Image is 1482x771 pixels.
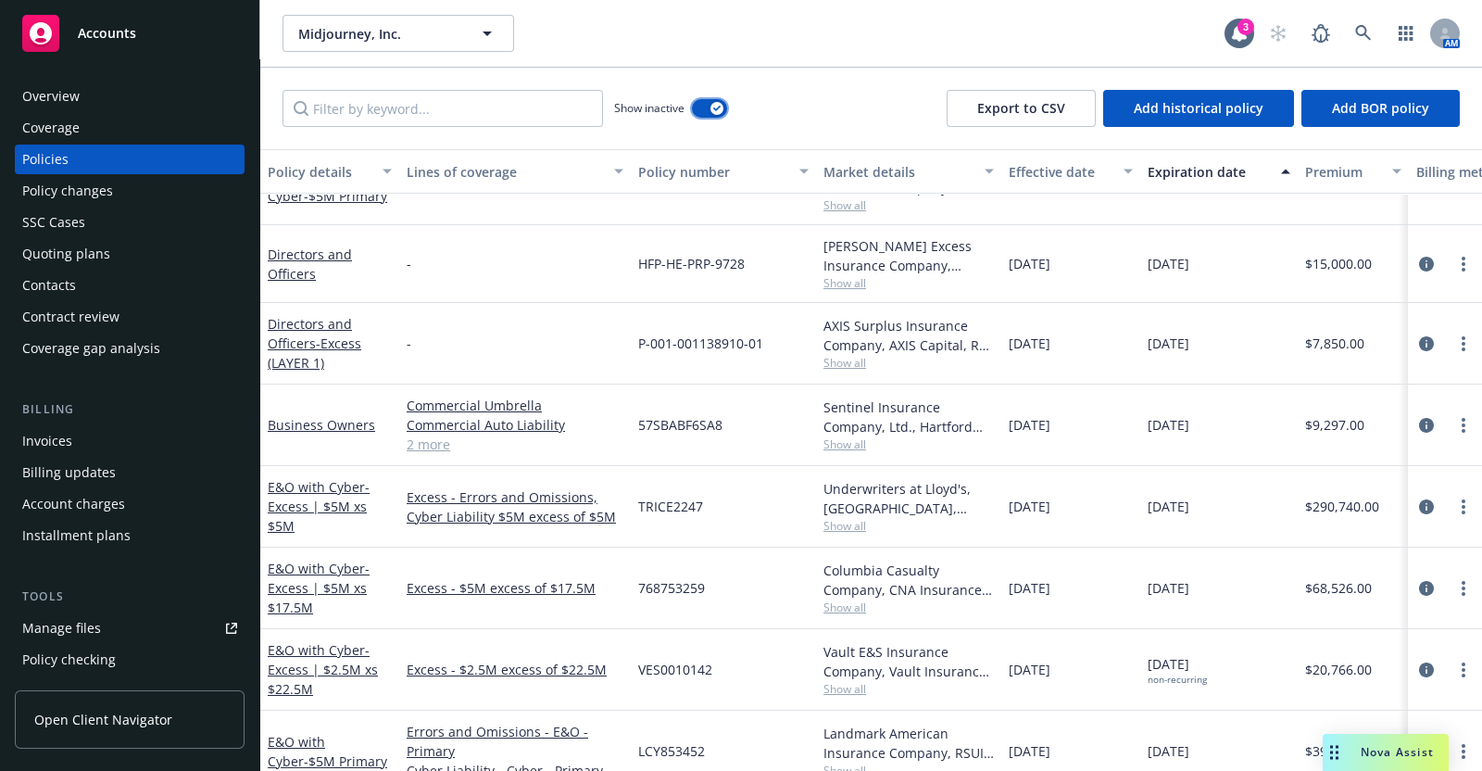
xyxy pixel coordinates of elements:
div: Contract review [22,302,119,332]
a: Errors and Omissions - E&O - Primary [407,722,623,761]
span: $20,766.00 [1305,660,1372,679]
a: E&O with Cyber [268,478,370,535]
span: - $5M Primary [304,752,387,770]
span: $290,740.00 [1305,497,1379,516]
div: Expiration date [1148,162,1270,182]
span: [DATE] [1148,254,1189,273]
a: more [1452,333,1475,355]
a: Excess - $5M excess of $17.5M [407,578,623,598]
a: Report a Bug [1302,15,1339,52]
a: circleInformation [1415,659,1438,681]
a: more [1452,577,1475,600]
a: Directors and Officers [268,315,361,372]
button: Midjourney, Inc. [283,15,514,52]
span: VES0010142 [638,660,712,679]
div: Market details [823,162,973,182]
div: AXIS Surplus Insurance Company, AXIS Capital, RT Specialty Insurance Services, LLC (RSG Specialty... [823,316,994,355]
span: $9,297.00 [1305,415,1364,435]
a: more [1452,496,1475,518]
span: Add historical policy [1134,99,1263,117]
button: Export to CSV [947,90,1096,127]
button: Add historical policy [1103,90,1294,127]
a: more [1452,740,1475,763]
div: Billing updates [22,458,116,487]
span: Show all [823,355,994,371]
span: $15,000.00 [1305,254,1372,273]
span: - [407,254,411,273]
button: Market details [816,149,1001,194]
div: Coverage [22,113,80,143]
span: [DATE] [1148,741,1189,761]
button: Policy number [631,149,816,194]
a: more [1452,253,1475,275]
span: [DATE] [1148,497,1189,516]
button: Premium [1298,149,1409,194]
span: Show all [823,681,994,697]
a: Excess - Errors and Omissions, Cyber Liability $5M excess of $5M [407,487,623,526]
span: Show all [823,436,994,452]
span: Open Client Navigator [34,710,172,729]
span: 57SBABF6SA8 [638,415,722,435]
a: Policies [15,145,245,174]
a: circleInformation [1415,253,1438,275]
div: Underwriters at Lloyd's, [GEOGRAPHIC_DATA], [PERSON_NAME] of London, CRC Group [823,479,994,518]
div: Landmark American Insurance Company, RSUI Group, CRC Group [823,724,994,763]
span: - Excess | $5M xs $17.5M [268,560,370,616]
a: circleInformation [1415,333,1438,355]
span: [DATE] [1148,415,1189,435]
div: Columbia Casualty Company, CNA Insurance, CRC Group [823,561,994,600]
span: - Excess | $5M xs $5M [268,478,370,535]
div: Policy number [638,162,788,182]
span: P-001-001138910-01 [638,334,763,353]
button: Lines of coverage [399,149,631,194]
div: Coverage gap analysis [22,334,160,363]
span: - Excess | $2.5M xs $22.5M [268,641,378,698]
span: Show all [823,197,994,213]
a: E&O with Cyber [268,168,387,205]
div: Vault E&S Insurance Company, Vault Insurance Group, CRC Group [823,642,994,681]
span: [DATE] [1009,334,1050,353]
a: circleInformation [1415,577,1438,600]
span: Show all [823,600,994,615]
button: Add BOR policy [1301,90,1460,127]
div: Premium [1305,162,1381,182]
a: Invoices [15,426,245,456]
a: SSC Cases [15,208,245,237]
a: Manage files [15,613,245,643]
span: LCY853452 [638,741,705,761]
div: Policies [22,145,69,174]
a: Excess - $2.5M excess of $22.5M [407,660,623,679]
a: E&O with Cyber [268,641,378,698]
span: - [407,334,411,353]
a: Coverage [15,113,245,143]
div: Installment plans [22,521,131,550]
button: Policy details [260,149,399,194]
span: Show all [823,275,994,291]
input: Filter by keyword... [283,90,603,127]
a: E&O with Cyber [268,733,387,770]
a: Commercial Auto Liability [407,415,623,435]
a: circleInformation [1415,496,1438,518]
div: Manage files [22,613,101,643]
a: Search [1345,15,1382,52]
span: Nova Assist [1361,744,1434,760]
span: 768753259 [638,578,705,598]
a: Contract review [15,302,245,332]
div: Policy details [268,162,371,182]
a: Account charges [15,489,245,519]
div: SSC Cases [22,208,85,237]
a: Accounts [15,7,245,59]
span: [DATE] [1148,334,1189,353]
div: 3 [1237,19,1254,35]
div: Contacts [22,271,76,300]
a: circleInformation [1415,414,1438,436]
span: Show inactive [614,100,684,116]
a: Start snowing [1260,15,1297,52]
span: - $5M Primary [304,187,387,205]
div: Sentinel Insurance Company, Ltd., Hartford Insurance Group [823,398,994,436]
span: [DATE] [1009,660,1050,679]
span: Add BOR policy [1332,99,1429,117]
span: [DATE] [1009,578,1050,598]
div: [PERSON_NAME] Excess Insurance Company, [PERSON_NAME] Insurance Group, RT Specialty Insurance Ser... [823,236,994,275]
a: Switch app [1388,15,1425,52]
